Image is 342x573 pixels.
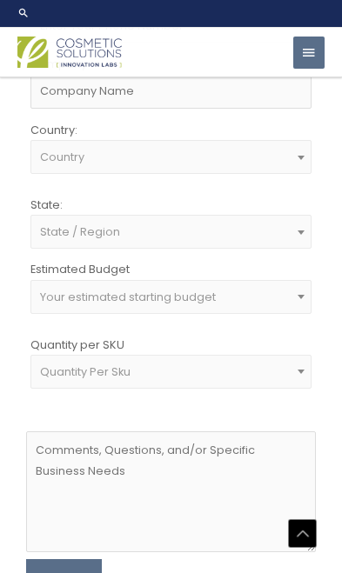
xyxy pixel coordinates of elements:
a: Search icon link [17,7,325,19]
span: Your estimated starting budget [40,290,216,304]
label: Country: [30,120,77,141]
label: Quantity per SKU [30,335,124,356]
span: State / Region [40,224,120,239]
span: Country [40,150,84,164]
label: Estimated Budget [30,259,130,280]
input: Company Name [30,75,312,109]
label: State: [30,195,63,216]
span: Quantity Per Sku [40,364,131,379]
img: Cosmetic Solutions Logo [17,37,122,69]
